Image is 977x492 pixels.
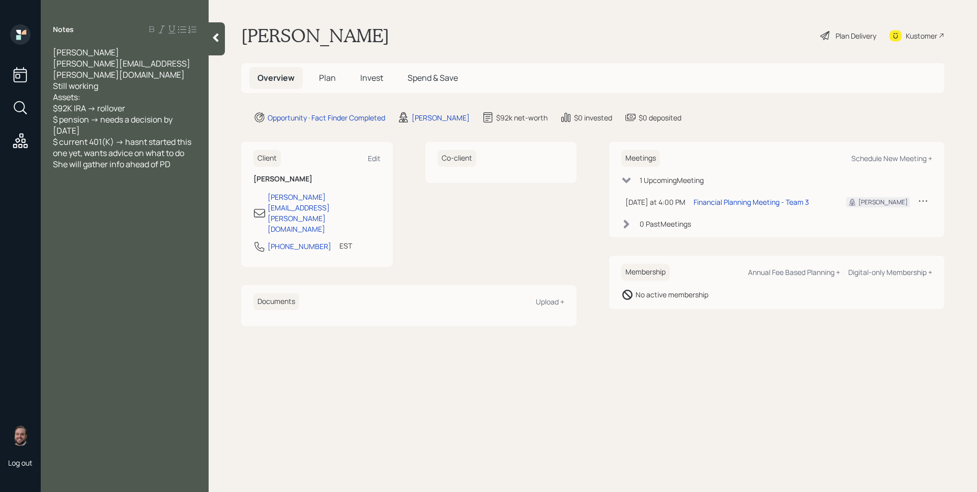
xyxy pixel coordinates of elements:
[53,47,193,170] span: [PERSON_NAME] [PERSON_NAME][EMAIL_ADDRESS][PERSON_NAME][DOMAIN_NAME] Still working Assets: $92K I...
[339,240,352,251] div: EST
[268,241,331,252] div: [PHONE_NUMBER]
[368,153,381,163] div: Edit
[496,112,548,123] div: $92k net-worth
[408,72,458,83] span: Spend & Save
[625,197,685,207] div: [DATE] at 4:00 PM
[621,150,660,167] h6: Meetings
[53,24,74,35] label: Notes
[438,150,476,167] h6: Co-client
[640,219,691,229] div: 0 Past Meeting s
[360,72,383,83] span: Invest
[621,264,670,281] h6: Membership
[858,198,908,207] div: [PERSON_NAME]
[636,289,708,300] div: No active membership
[640,175,704,186] div: 1 Upcoming Meeting
[906,30,937,41] div: Kustomer
[10,425,31,446] img: james-distasi-headshot.png
[694,197,809,207] div: Financial Planning Meeting - Team 3
[319,72,336,83] span: Plan
[268,192,381,234] div: [PERSON_NAME][EMAIL_ADDRESS][PERSON_NAME][DOMAIN_NAME]
[253,175,381,183] h6: [PERSON_NAME]
[253,293,299,310] h6: Documents
[748,267,840,277] div: Annual Fee Based Planning +
[836,30,876,41] div: Plan Delivery
[639,112,681,123] div: $0 deposited
[412,112,470,123] div: [PERSON_NAME]
[268,112,385,123] div: Opportunity · Fact Finder Completed
[848,267,932,277] div: Digital-only Membership +
[574,112,612,123] div: $0 invested
[851,153,932,163] div: Schedule New Meeting +
[257,72,295,83] span: Overview
[253,150,281,167] h6: Client
[536,297,564,306] div: Upload +
[8,458,33,468] div: Log out
[241,24,389,47] h1: [PERSON_NAME]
